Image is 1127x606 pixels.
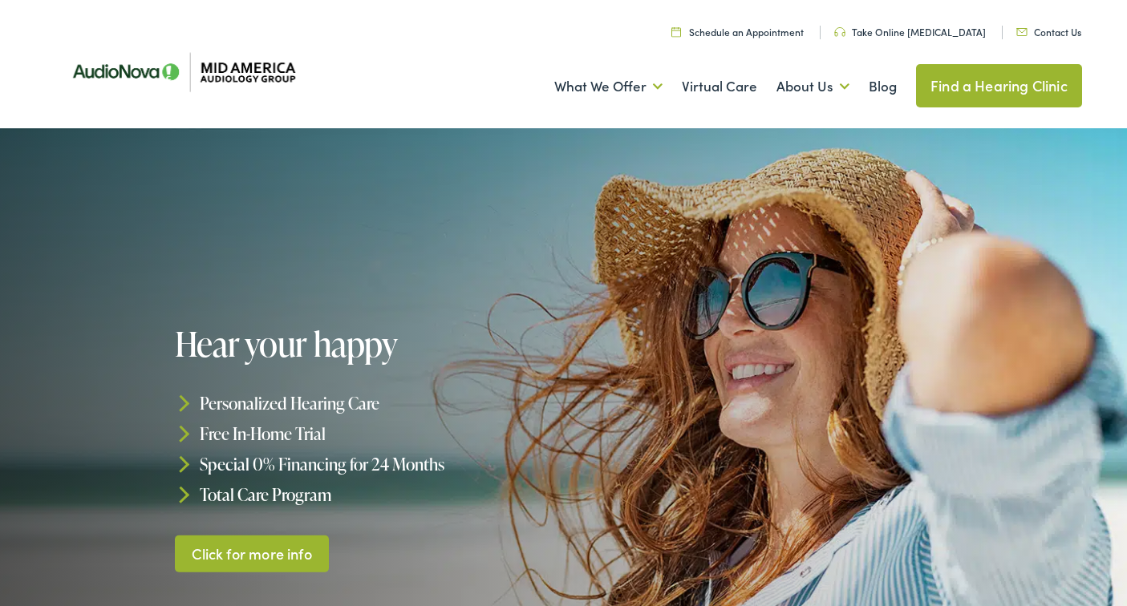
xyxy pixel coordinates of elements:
[1016,28,1028,36] img: utility icon
[554,57,663,116] a: What We Offer
[776,57,849,116] a: About Us
[671,25,804,38] a: Schedule an Appointment
[1016,25,1081,38] a: Contact Us
[175,479,570,509] li: Total Care Program
[671,26,681,37] img: utility icon
[834,27,845,37] img: utility icon
[834,25,986,38] a: Take Online [MEDICAL_DATA]
[175,325,570,362] h1: Hear your happy
[175,449,570,479] li: Special 0% Financing for 24 Months
[175,388,570,418] li: Personalized Hearing Care
[916,64,1082,107] a: Find a Hearing Clinic
[175,535,330,572] a: Click for more info
[175,418,570,449] li: Free In-Home Trial
[682,57,757,116] a: Virtual Care
[869,57,897,116] a: Blog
